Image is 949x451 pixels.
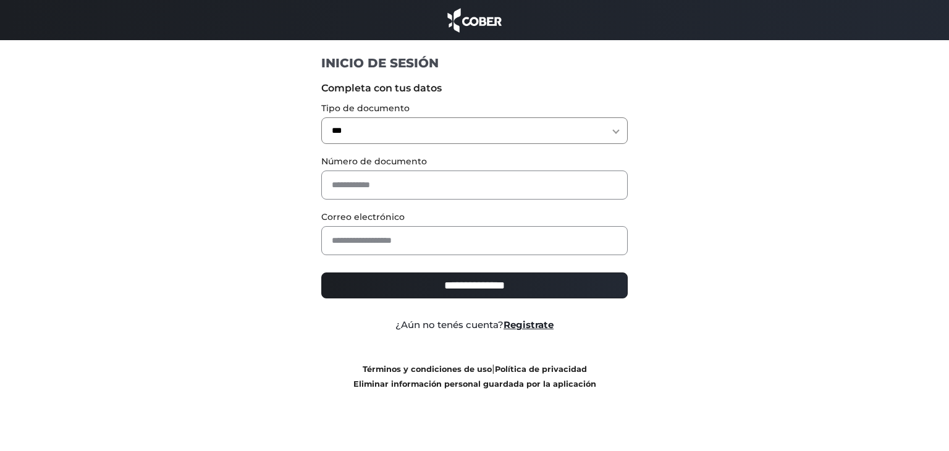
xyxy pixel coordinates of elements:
h1: INICIO DE SESIÓN [321,55,628,71]
label: Correo electrónico [321,211,628,224]
a: Eliminar información personal guardada por la aplicación [353,379,596,389]
label: Número de documento [321,155,628,168]
a: Política de privacidad [495,365,587,374]
a: Registrate [504,319,554,331]
label: Completa con tus datos [321,81,628,96]
label: Tipo de documento [321,102,628,115]
a: Términos y condiciones de uso [363,365,492,374]
img: cober_marca.png [444,6,505,34]
div: ¿Aún no tenés cuenta? [312,318,638,332]
div: | [312,361,638,391]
